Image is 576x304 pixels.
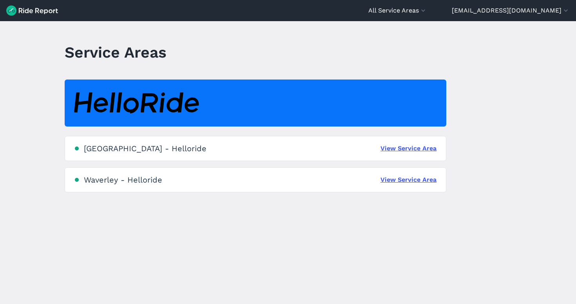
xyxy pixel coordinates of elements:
[368,6,427,15] button: All Service Areas
[74,92,199,114] img: HelloRide
[452,6,570,15] button: [EMAIL_ADDRESS][DOMAIN_NAME]
[380,144,437,153] a: View Service Area
[84,144,206,153] div: [GEOGRAPHIC_DATA] - Helloride
[84,175,162,185] div: Waverley - Helloride
[65,42,167,63] h1: Service Areas
[380,175,437,185] a: View Service Area
[6,5,58,16] img: Ride Report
